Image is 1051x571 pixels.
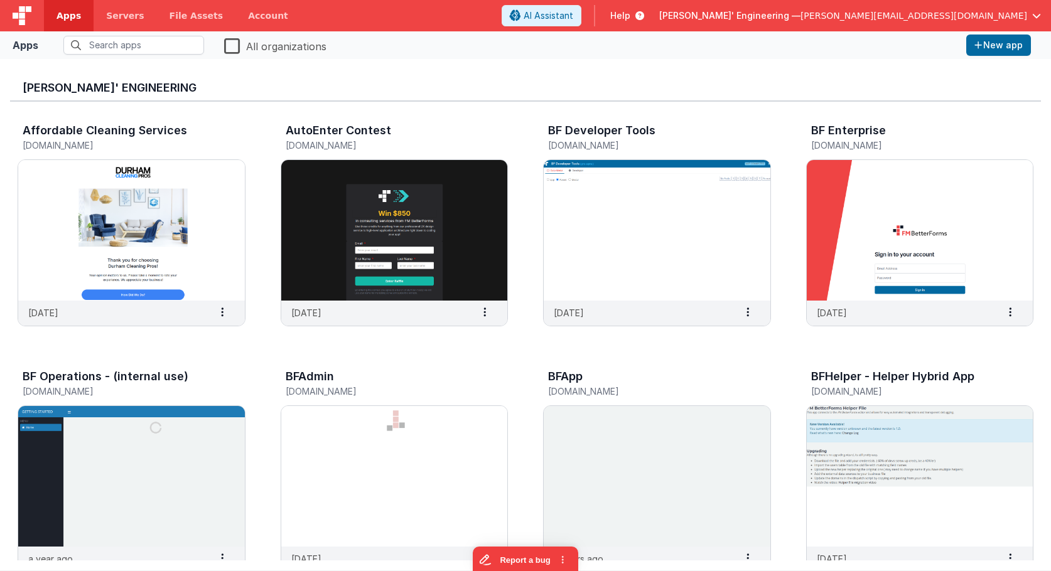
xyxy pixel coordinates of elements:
h5: [DOMAIN_NAME] [548,387,740,396]
h3: BFHelper - Helper Hybrid App [811,370,974,383]
button: AI Assistant [502,5,581,26]
button: [PERSON_NAME]' Engineering — [PERSON_NAME][EMAIL_ADDRESS][DOMAIN_NAME] [659,9,1041,22]
span: AI Assistant [524,9,573,22]
h5: [DOMAIN_NAME] [548,141,740,150]
p: 3 hours ago [554,552,603,565]
h5: [DOMAIN_NAME] [23,141,214,150]
span: Servers [106,9,144,22]
h5: [DOMAIN_NAME] [811,141,1003,150]
h3: BFApp [548,370,583,383]
h3: BF Enterprise [811,124,886,137]
h5: [DOMAIN_NAME] [286,141,477,150]
span: Help [610,9,630,22]
p: [DATE] [817,552,847,565]
span: Apps [57,9,81,22]
p: [DATE] [291,306,321,319]
span: File Assets [170,9,224,22]
h3: BF Operations - (internal use) [23,370,188,383]
div: Apps [13,38,38,53]
p: [DATE] [291,552,321,565]
h3: BFAdmin [286,370,334,383]
h3: BF Developer Tools [548,124,655,137]
h5: [DOMAIN_NAME] [23,387,214,396]
p: [DATE] [817,306,847,319]
span: [PERSON_NAME]' Engineering — [659,9,800,22]
button: New app [966,35,1031,56]
p: [DATE] [28,306,58,319]
h5: [DOMAIN_NAME] [286,387,477,396]
h5: [DOMAIN_NAME] [811,387,1003,396]
h3: AutoEnter Contest [286,124,391,137]
input: Search apps [63,36,204,55]
p: [DATE] [554,306,584,319]
h3: Affordable Cleaning Services [23,124,187,137]
label: All organizations [224,36,326,54]
span: [PERSON_NAME][EMAIL_ADDRESS][DOMAIN_NAME] [800,9,1027,22]
p: a year ago [28,552,73,565]
h3: [PERSON_NAME]' Engineering [23,82,1028,94]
